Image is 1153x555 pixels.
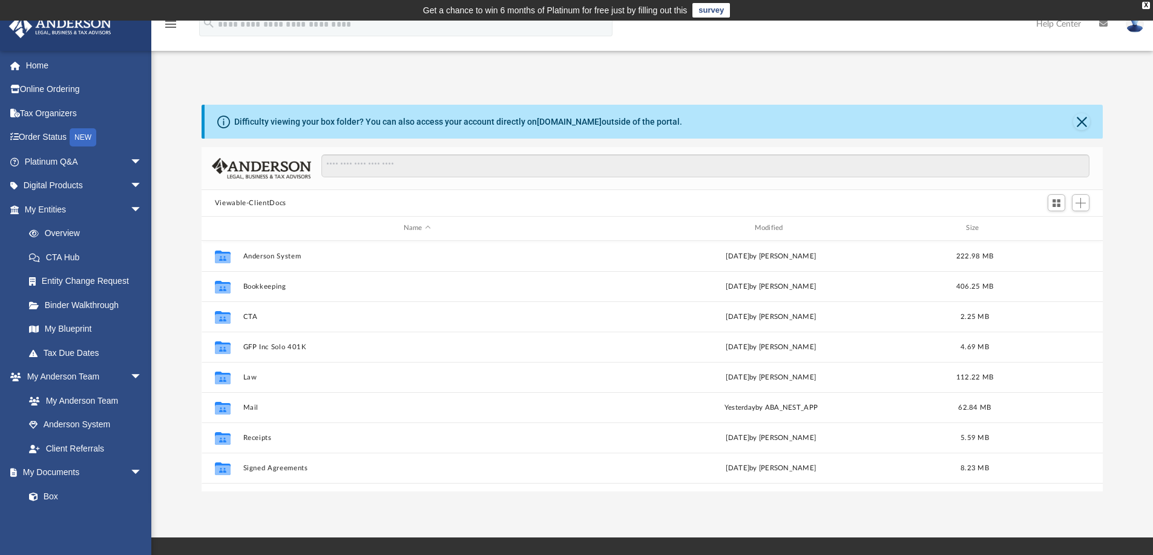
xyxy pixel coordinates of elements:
[423,3,688,18] div: Get a chance to win 6 months of Platinum for free just by filling out this
[17,508,154,533] a: Meeting Minutes
[215,198,286,209] button: Viewable-ClientDocs
[597,402,945,413] div: by ABA_NEST_APP
[596,223,945,234] div: Modified
[8,101,160,125] a: Tax Organizers
[243,343,591,351] button: GFP Inc Solo 401K
[8,125,160,150] a: Order StatusNEW
[8,149,160,174] a: Platinum Q&Aarrow_drop_down
[597,432,945,443] div: [DATE] by [PERSON_NAME]
[17,222,160,246] a: Overview
[597,251,945,261] div: [DATE] by [PERSON_NAME]
[950,223,999,234] div: Size
[8,77,160,102] a: Online Ordering
[130,197,154,222] span: arrow_drop_down
[234,116,682,128] div: Difficulty viewing your box folder? You can also access your account directly on outside of the p...
[130,174,154,199] span: arrow_drop_down
[1073,113,1090,130] button: Close
[1004,223,1089,234] div: id
[597,462,945,473] div: [DATE] by [PERSON_NAME]
[1142,2,1150,9] div: close
[243,283,591,291] button: Bookkeeping
[597,281,945,292] div: [DATE] by [PERSON_NAME]
[961,464,989,471] span: 8.23 MB
[321,154,1089,177] input: Search files and folders
[17,413,154,437] a: Anderson System
[956,283,993,289] span: 406.25 MB
[537,117,602,126] a: [DOMAIN_NAME]
[17,293,160,317] a: Binder Walkthrough
[163,17,178,31] i: menu
[1126,15,1144,33] img: User Pic
[958,404,991,410] span: 62.84 MB
[243,464,591,472] button: Signed Agreements
[1072,194,1090,211] button: Add
[70,128,96,146] div: NEW
[961,343,989,350] span: 4.69 MB
[130,149,154,174] span: arrow_drop_down
[597,372,945,383] div: [DATE] by [PERSON_NAME]
[243,313,591,321] button: CTA
[17,269,160,294] a: Entity Change Request
[692,3,730,18] a: survey
[8,365,154,389] a: My Anderson Teamarrow_drop_down
[243,252,591,260] button: Anderson System
[130,365,154,390] span: arrow_drop_down
[8,174,160,198] a: Digital Productsarrow_drop_down
[163,23,178,31] a: menu
[243,404,591,412] button: Mail
[961,313,989,320] span: 2.25 MB
[17,245,160,269] a: CTA Hub
[956,252,993,259] span: 222.98 MB
[17,436,154,461] a: Client Referrals
[17,317,154,341] a: My Blueprint
[17,341,160,365] a: Tax Due Dates
[130,461,154,485] span: arrow_drop_down
[961,434,989,441] span: 5.59 MB
[8,53,160,77] a: Home
[17,484,148,508] a: Box
[202,16,215,30] i: search
[1048,194,1066,211] button: Switch to Grid View
[8,197,160,222] a: My Entitiesarrow_drop_down
[597,341,945,352] div: [DATE] by [PERSON_NAME]
[724,404,755,410] span: yesterday
[597,311,945,322] div: [DATE] by [PERSON_NAME]
[243,434,591,442] button: Receipts
[17,389,148,413] a: My Anderson Team
[243,373,591,381] button: Law
[202,241,1103,492] div: grid
[956,373,993,380] span: 112.22 MB
[5,15,115,38] img: Anderson Advisors Platinum Portal
[207,223,237,234] div: id
[8,461,154,485] a: My Documentsarrow_drop_down
[242,223,591,234] div: Name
